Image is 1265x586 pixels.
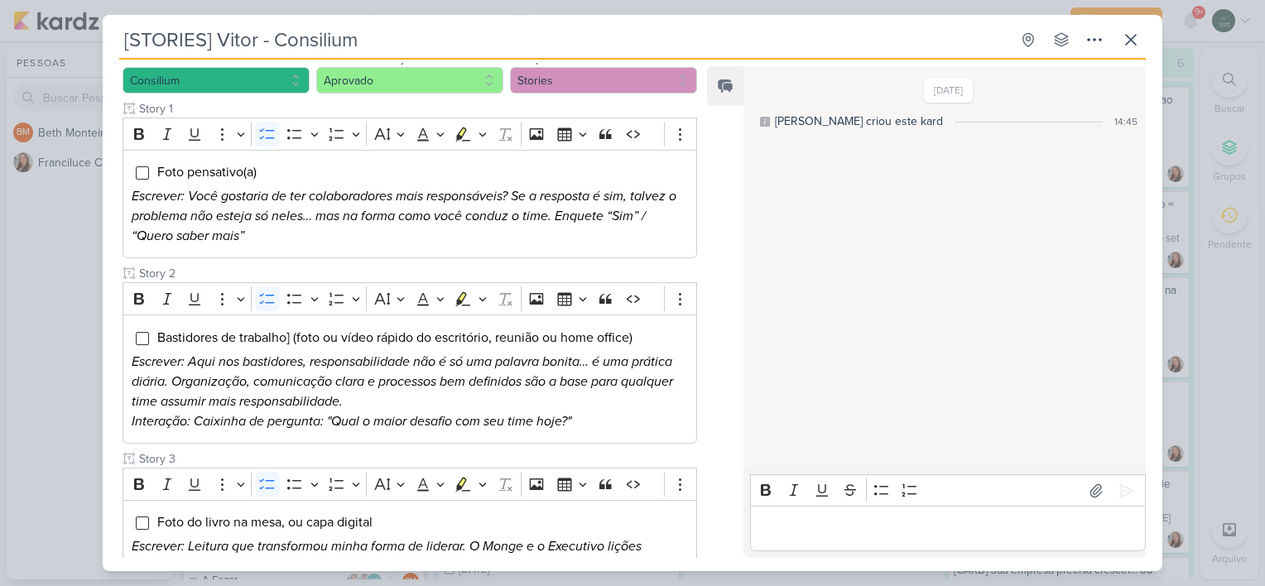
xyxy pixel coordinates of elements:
input: Texto sem título [136,265,697,282]
input: Texto sem título [136,450,697,468]
i: Interação: Caixinha de pergunta: "Qual o maior desafio com seu time hoje?" [132,413,571,430]
i: Escrever: Você gostaria de ter colaboradores mais responsáveis? Se a resposta é sim, talvez o pro... [132,188,676,244]
span: Foto pensativo(a) [157,164,257,180]
i: Escrever: Aqui nos bastidores, responsabilidade não é só uma palavra bonita… é uma prática diária... [132,353,673,410]
div: Editor toolbar [123,282,697,315]
div: Editor editing area: main [123,315,697,444]
button: Consilium [123,67,310,94]
button: Stories [510,67,697,94]
div: Editor toolbar [123,118,697,150]
div: Editor toolbar [123,468,697,500]
input: Texto sem título [136,100,697,118]
i: Escrever: Leitura que transformou minha forma de liderar. O Monge e o Executivo lições valiosas s... [132,538,642,574]
div: Editor editing area: main [123,150,697,259]
div: Editor toolbar [750,474,1146,507]
div: 14:45 [1114,114,1138,129]
div: [PERSON_NAME] criou este kard [775,113,943,130]
input: Kard Sem Título [119,25,1010,55]
div: Editor editing area: main [750,506,1146,551]
span: Foto do livro na mesa, ou capa digital [157,514,373,531]
span: Bastidores de trabalho] (foto ou vídeo rápido do escritório, reunião ou home office) [157,329,632,346]
button: Aprovado [316,67,503,94]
